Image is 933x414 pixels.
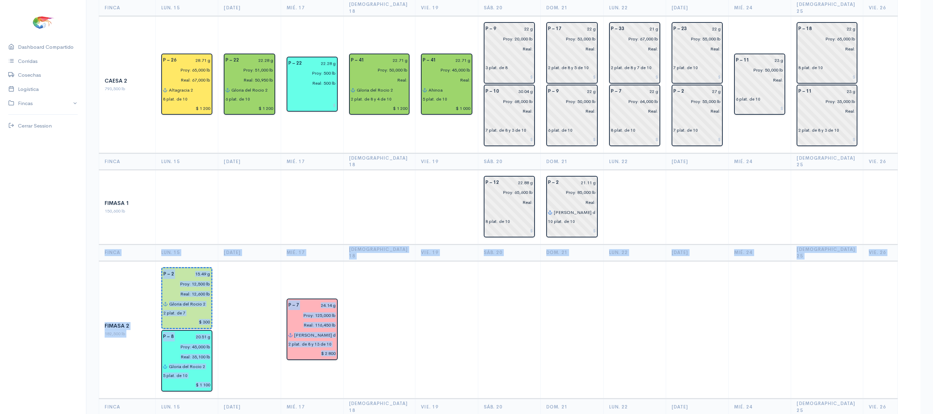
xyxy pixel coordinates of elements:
[481,86,503,96] div: P – 10
[485,127,526,133] div: 7 plat. de 8 y 3 de 10
[344,244,415,261] th: [DEMOGRAPHIC_DATA] 18
[546,22,597,84] div: Piscina: 17 Peso: 22 g Libras Proy: 53,000 lb Empacadora: Sin asignar Plataformas: 2 plat. de 8 y...
[607,24,628,34] div: P – 33
[541,153,603,170] th: Dom. 21
[798,134,855,144] input: $
[284,68,336,78] input: estimadas
[541,244,603,261] th: Dom. 21
[669,106,721,116] input: pescadas
[481,24,500,34] div: P – 9
[669,96,721,106] input: estimadas
[161,330,212,392] div: Piscina: 8 Peso: 20.51 g Libras Proy: 45,000 lb Libras Reales: 35,100 lb Rendimiento: 78.0% Empac...
[732,75,783,85] input: pescadas
[546,85,597,146] div: Piscina: 9 Peso: 22 g Libras Proy: 50,000 lb Empacadora: Sin asignar Plataformas: 6 plat. de 10
[221,55,243,65] div: P – 22
[485,65,508,71] div: 3 plat. de 8
[666,153,728,170] th: [DATE]
[673,134,721,144] input: $
[281,244,343,261] th: Mié. 17
[544,34,596,44] input: estimadas
[628,24,658,34] input: g
[99,244,156,261] th: Finca
[159,75,211,85] input: pescadas
[419,75,470,85] input: pescadas
[548,134,596,144] input: $
[481,96,533,106] input: estimadas
[99,153,156,170] th: Finca
[672,85,723,146] div: Piscina: 2 Peso: 27 g Libras Proy: 55,000 lb Empacadora: Sin asignar Plataformas: 7 plat. de 10
[611,72,658,82] input: $
[284,320,336,330] input: pescadas
[284,78,336,88] input: pescadas
[349,54,410,115] div: Piscina: 41 Peso: 22.71 g Libras Proy: 50,000 lb Empacadora: Expotuna Gabarra: Gloria del Rocio 2...
[281,153,343,170] th: Mié. 17
[288,100,336,110] input: $
[544,106,596,116] input: pescadas
[478,244,540,261] th: Sáb. 20
[288,348,336,358] input: $
[816,86,855,96] input: g
[419,55,440,65] div: P – 41
[423,103,470,113] input: $
[347,55,368,65] div: P – 41
[503,86,533,96] input: g
[288,341,331,347] div: 2 plat. de 8 y 13 de 10
[485,218,510,225] div: 8 plat. de 10
[544,96,596,106] input: estimadas
[794,86,816,96] div: P – 11
[688,86,721,96] input: g
[351,103,408,113] input: $
[669,34,721,44] input: estimadas
[607,34,658,44] input: estimadas
[284,300,303,310] div: P – 7
[105,208,125,214] span: 150,600 lb
[546,176,597,237] div: Piscina: 2 Peso: 21.11 g Libras Proy: 85,000 lb Empacadora: Sin asignar Gabarra: Gloria del Rocio...
[163,103,211,113] input: $
[548,65,589,71] div: 2 plat. de 8 y 5 de 10
[797,22,857,84] div: Piscina: 18 Peso: 22 g Libras Proy: 65,000 lb Empacadora: Sin asignar Plataformas: 8 plat. de 10
[611,134,658,144] input: $
[794,24,816,34] div: P – 18
[159,342,211,352] input: estimadas
[225,103,273,113] input: $
[224,54,275,115] div: Piscina: 22 Peso: 22.28 g Libras Proy: 51,000 lb Libras Reales: 50,950 lb Rendimiento: 99.9% Empa...
[440,55,470,65] input: g
[607,86,626,96] div: P – 7
[732,65,783,75] input: estimadas
[419,65,470,75] input: estimadas
[344,153,415,170] th: [DEMOGRAPHIC_DATA] 18
[178,269,210,279] input: g
[156,244,218,261] th: Lun. 15
[415,244,478,261] th: Vie. 19
[423,96,447,102] div: 5 plat. de 10
[611,127,635,133] div: 8 plat. de 10
[421,54,472,115] div: Piscina: 41 Peso: 22.71 g Libras Proy: 45,000 lb Empacadora: Expotuna Gabarra: Ahinoa Plataformas...
[481,178,503,188] div: P – 12
[218,244,281,261] th: [DATE]
[159,55,181,65] div: P – 26
[161,267,212,329] div: Piscina: 2 Tipo: Raleo Peso: 15.49 g Libras Proy: 12,500 lb Libras Reales: 12,600 lb Rendimiento:...
[798,127,839,133] div: 2 plat. de 8 y 3 de 10
[478,153,540,170] th: Sáb. 20
[156,153,218,170] th: Lun. 15
[734,54,785,115] div: Piscina: 11 Peso: 23 g Libras Proy: 50,000 lb Empacadora: Sin asignar Plataformas: 6 plat. de 10
[563,178,596,188] input: g
[607,106,658,116] input: pescadas
[485,134,533,144] input: $
[105,86,125,92] span: 793,500 lb
[221,65,273,75] input: estimadas
[603,153,666,170] th: Lun. 22
[368,55,408,65] input: g
[794,44,855,54] input: pescadas
[105,322,150,330] div: Fimasa 2
[548,72,596,82] input: $
[673,65,698,71] div: 7 plat. de 10
[794,106,855,116] input: pescadas
[481,188,533,198] input: estimadas
[607,96,658,106] input: estimadas
[161,54,212,115] div: Piscina: 26 Peso: 28.71 g Libras Proy: 65,000 lb Libras Reales: 67,000 lb Rendimiento: 103.1% Emp...
[415,153,478,170] th: Vie. 19
[603,244,666,261] th: Lun. 22
[791,244,863,261] th: [DEMOGRAPHIC_DATA] 25
[159,352,211,362] input: pescadas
